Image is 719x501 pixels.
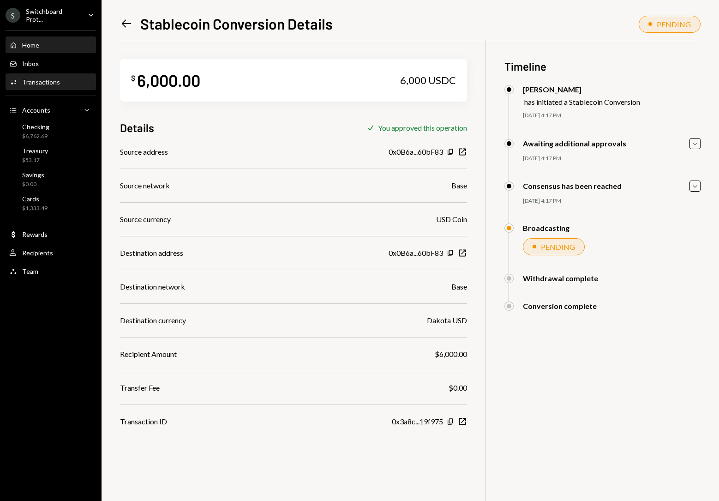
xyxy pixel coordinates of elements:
[389,247,443,259] div: 0x0B6a...60bF83
[523,139,626,148] div: Awaiting additional approvals
[6,36,96,53] a: Home
[541,242,575,251] div: PENDING
[120,382,160,393] div: Transfer Fee
[523,112,701,120] div: [DATE] 4:17 PM
[120,180,170,191] div: Source network
[22,106,50,114] div: Accounts
[22,195,48,203] div: Cards
[451,281,467,292] div: Base
[22,157,48,164] div: $53.17
[6,55,96,72] a: Inbox
[6,8,20,23] div: S
[131,73,135,83] div: $
[523,85,640,94] div: [PERSON_NAME]
[504,59,701,74] h3: Timeline
[6,244,96,261] a: Recipients
[22,147,48,155] div: Treasury
[435,349,467,360] div: $6,000.00
[120,315,186,326] div: Destination currency
[120,146,168,157] div: Source address
[523,274,598,283] div: Withdrawal complete
[427,315,467,326] div: Dakota USD
[120,247,183,259] div: Destination address
[378,123,467,132] div: You approved this operation
[22,205,48,212] div: $1,333.49
[6,168,96,190] a: Savings$0.00
[26,7,80,23] div: Switchboard Prot...
[6,144,96,166] a: Treasury$53.17
[120,120,154,135] h3: Details
[120,349,177,360] div: Recipient Amount
[6,73,96,90] a: Transactions
[6,263,96,279] a: Team
[524,97,640,106] div: has initiated a Stablecoin Conversion
[22,60,39,67] div: Inbox
[120,416,167,427] div: Transaction ID
[22,230,48,238] div: Rewards
[6,102,96,118] a: Accounts
[523,223,569,232] div: Broadcasting
[140,14,333,33] h1: Stablecoin Conversion Details
[22,249,53,257] div: Recipients
[137,70,200,91] div: 6,000.00
[392,416,443,427] div: 0x3a8c...19f975
[120,214,171,225] div: Source currency
[6,120,96,142] a: Checking$6,762.69
[449,382,467,393] div: $0.00
[523,155,701,163] div: [DATE] 4:17 PM
[6,226,96,242] a: Rewards
[6,192,96,214] a: Cards$1,333.49
[22,267,38,275] div: Team
[400,74,456,87] div: 6,000 USDC
[436,214,467,225] div: USD Coin
[523,197,701,205] div: [DATE] 4:17 PM
[523,302,597,310] div: Conversion complete
[22,78,60,86] div: Transactions
[451,180,467,191] div: Base
[22,123,49,131] div: Checking
[657,20,691,29] div: PENDING
[22,133,49,140] div: $6,762.69
[22,171,44,179] div: Savings
[523,181,622,190] div: Consensus has been reached
[22,181,44,188] div: $0.00
[120,281,185,292] div: Destination network
[389,146,443,157] div: 0x0B6a...60bF83
[22,41,39,49] div: Home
